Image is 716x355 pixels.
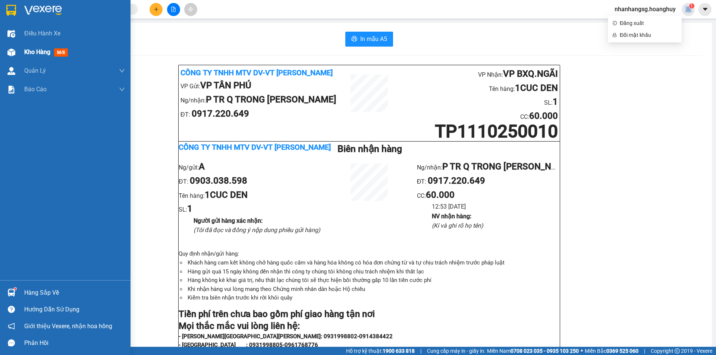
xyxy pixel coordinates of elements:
[179,333,393,340] strong: - [PERSON_NAME][GEOGRAPHIC_DATA][PERSON_NAME]: 0931998802-0914384422
[426,190,455,200] b: 60.000
[154,7,159,12] span: plus
[24,287,125,298] div: Hàng sắp về
[432,202,560,211] li: 12:53 [DATE]
[179,160,321,174] li: Ng/gửi:
[528,113,558,120] span: :
[7,48,15,56] img: warehouse-icon
[442,161,573,172] b: P TR Q TRONG [PERSON_NAME]
[401,95,558,109] li: SL:
[179,188,321,202] li: Tên hàng:
[205,190,248,200] b: 1CUC DEN
[612,21,617,25] span: login
[93,2,158,16] li: VP Nhận:
[529,111,558,121] b: 60.000
[180,79,338,93] li: VP Gửi:
[24,321,112,331] span: Giới thiệu Vexere, nhận hoa hồng
[427,347,485,355] span: Cung cấp máy in - giấy in:
[93,30,158,44] li: SL:
[7,30,15,38] img: warehouse-icon
[28,53,158,63] b: P TR Q TRONG [PERSON_NAME]
[179,309,375,319] strong: Tiền phí trên chưa bao gồm phí giao hàng tận nơi
[2,3,59,36] b: Công ty TNHH MTV DV-VT [PERSON_NAME]
[487,347,579,355] span: Miền Nam
[24,48,50,56] span: Kho hàng
[187,203,192,214] b: 1
[606,348,638,354] strong: 0369 525 060
[180,93,338,107] li: Ng/nhận:
[383,348,415,354] strong: 1900 633 818
[179,321,300,331] strong: Mọi thắc mắc vui lòng liên hệ:
[360,34,387,44] span: In mẫu A5
[188,7,193,12] span: aim
[119,68,125,74] span: down
[424,192,455,199] span: :
[54,48,68,57] span: mới
[428,175,485,186] b: 0917.220.649
[612,33,617,37] span: lock
[620,31,677,39] span: Đổi mật khẩu
[8,323,15,330] span: notification
[8,306,15,313] span: question-circle
[22,39,73,49] b: VP TÂN PHÚ
[675,348,680,354] span: copyright
[346,347,415,355] span: Hỗ trợ kỹ thuật:
[186,259,560,267] li: Khách hàng cam kết không chở hàng quốc cấm và hàng hóa không có hóa đơn chứng từ và tự chịu trách...
[199,161,205,172] b: A
[179,342,318,348] strong: - [GEOGRAPHIC_DATA] : 0931998805-0961768776
[417,160,560,230] ul: CC
[24,29,60,38] span: Điều hành xe
[194,226,320,234] i: (Tôi đã đọc và đồng ý nộp dung phiếu gửi hàng)
[171,7,176,12] span: file-add
[24,304,125,315] div: Hướng dẫn sử dụng
[206,94,336,105] b: P TR Q TRONG [PERSON_NAME]
[511,348,579,354] strong: 0708 023 035 - 0935 103 250
[7,289,15,297] img: warehouse-icon
[620,19,677,27] span: Đăng xuất
[8,339,15,346] span: message
[24,66,46,75] span: Quản Lý
[192,108,249,119] b: 0917.220.649
[553,96,558,107] b: 1
[401,81,558,95] li: Tên hàng:
[401,109,558,123] li: CC
[337,143,402,154] b: Biên nhận hàng
[93,16,158,31] li: Tên hàng:
[186,285,560,294] li: Khi nhận hàng vui lòng mang theo Chứng minh nhân dân hoặc Hộ chiếu
[24,85,47,94] span: Báo cáo
[179,143,331,152] b: Công ty TNHH MTV DV-VT [PERSON_NAME]
[2,51,67,66] li: Ng/nhận:
[7,86,15,93] img: solution-icon
[180,68,333,77] b: Công ty TNHH MTV DV-VT [PERSON_NAME]
[345,32,393,47] button: printerIn mẫu A5
[6,5,16,16] img: logo-vxr
[585,347,638,355] span: Miền Bắc
[417,174,560,188] li: ĐT:
[186,276,560,285] li: Hàng không kê khai giá trị, nếu thất lạc chúng tôi sẽ thực hiện bồi thường gấp 10 lần tiền cước phí
[644,347,645,355] span: |
[24,337,125,349] div: Phản hồi
[432,213,471,220] b: NV nhận hàng :
[690,3,693,9] span: 1
[184,3,197,16] button: aim
[194,217,263,224] b: Người gửi hàng xác nhận :
[401,123,558,139] h1: TP1110250010
[14,288,16,290] sup: 1
[689,3,694,9] sup: 1
[200,80,251,91] b: VP TÂN PHÚ
[698,3,712,16] button: caret-down
[119,86,125,92] span: down
[685,6,692,13] img: icon-new-feature
[503,69,558,79] b: VP BXQ.NGÃI
[2,37,67,51] li: VP Gửi:
[179,174,321,188] li: ĐT:
[351,36,357,43] span: printer
[180,107,338,121] li: ĐT:
[432,222,483,229] i: (Kí và ghi rõ họ tên)
[186,294,560,302] li: Kiểm tra biên nhận trước khi rời khỏi quầy
[420,347,421,355] span: |
[167,3,180,16] button: file-add
[7,67,15,75] img: warehouse-icon
[190,175,247,186] b: 0903.038.598
[417,160,560,174] li: Ng/nhận:
[186,267,560,276] li: Hàng gửi quá 15 ngày không đến nhận thì công ty chúng tôi không chịu trách nhiệm khi thất lạc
